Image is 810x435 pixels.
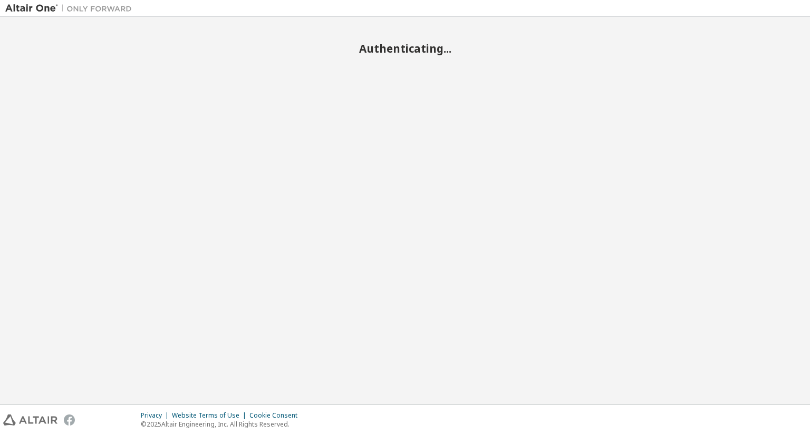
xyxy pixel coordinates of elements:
[5,42,805,55] h2: Authenticating...
[141,411,172,420] div: Privacy
[249,411,304,420] div: Cookie Consent
[64,414,75,426] img: facebook.svg
[3,414,57,426] img: altair_logo.svg
[172,411,249,420] div: Website Terms of Use
[141,420,304,429] p: © 2025 Altair Engineering, Inc. All Rights Reserved.
[5,3,137,14] img: Altair One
